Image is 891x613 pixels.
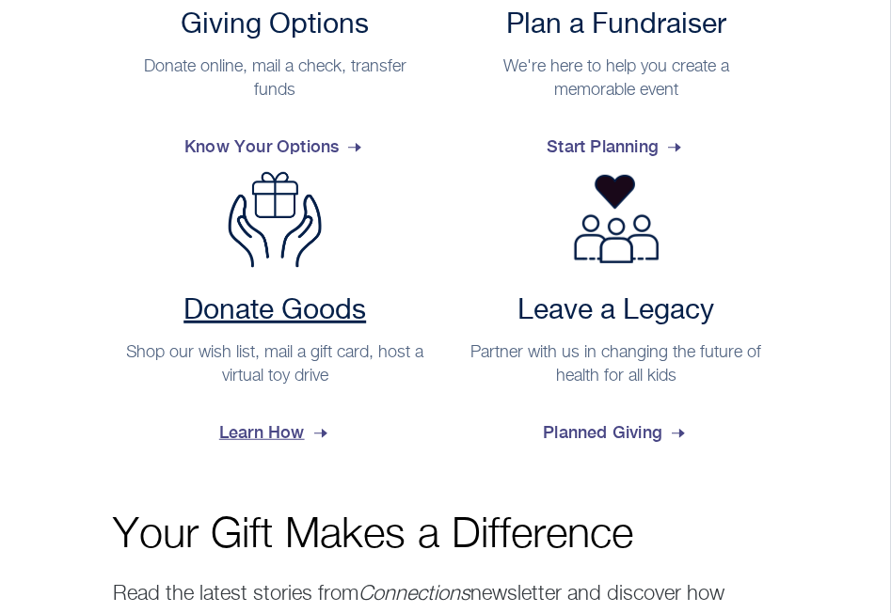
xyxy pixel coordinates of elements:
p: We're here to help you create a memorable event [464,55,770,102]
span: Start Planning [547,121,685,172]
span: Learn How [219,407,331,458]
h2: Leave a Legacy [464,294,770,328]
a: Leave a Legacy Partner with us in changing the future of health for all kids Planned Giving [454,172,779,458]
span: Planned Giving [543,407,689,458]
img: Donate Goods [228,172,322,268]
h2: Plan a Fundraiser [464,8,770,42]
p: Your Gift Makes a Difference [113,514,778,557]
p: Donate online, mail a check, transfer funds [122,55,428,102]
span: Know Your Options [184,121,365,172]
p: Shop our wish list, mail a gift card, host a virtual toy drive [122,341,428,388]
h2: Donate Goods [122,294,428,328]
a: Donate Goods Donate Goods Shop our wish list, mail a gift card, host a virtual toy drive Learn How [113,172,438,458]
em: Connections [358,584,470,605]
h2: Giving Options [122,8,428,42]
p: Partner with us in changing the future of health for all kids [464,341,770,388]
